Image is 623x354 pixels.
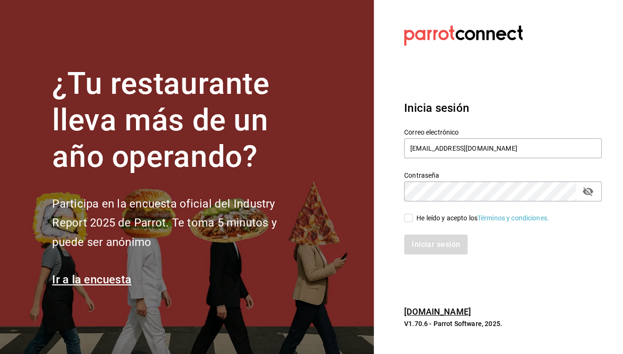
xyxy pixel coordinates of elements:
p: V1.70.6 - Parrot Software, 2025. [404,319,600,328]
h1: ¿Tu restaurante lleva más de un año operando? [52,66,308,175]
a: Términos y condiciones. [478,214,549,222]
input: Ingresa tu correo electrónico [404,138,602,158]
a: Ir a la encuesta [52,273,131,286]
button: passwordField [580,183,596,200]
div: He leído y acepto los [416,213,549,223]
h3: Inicia sesión [404,100,600,117]
a: [DOMAIN_NAME] [404,307,471,317]
label: Correo electrónico [404,129,602,136]
label: Contraseña [404,172,602,179]
h2: Participa en la encuesta oficial del Industry Report 2025 de Parrot. Te toma 5 minutos y puede se... [52,194,308,252]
